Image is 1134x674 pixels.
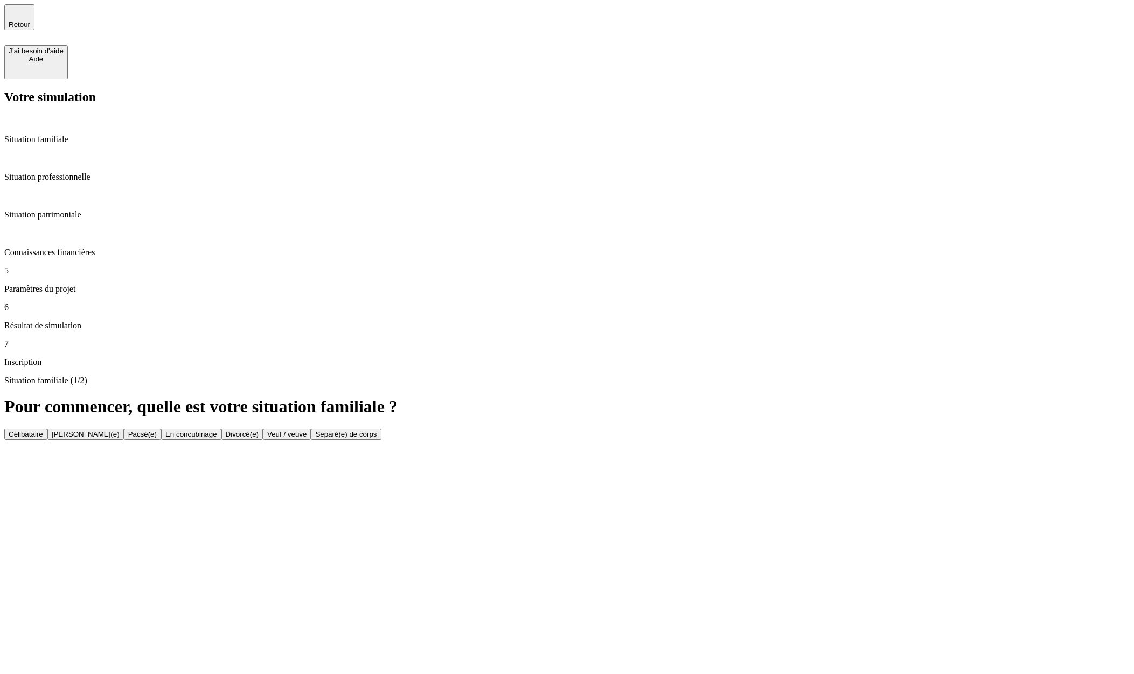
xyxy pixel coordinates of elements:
div: [PERSON_NAME](e) [52,430,120,438]
p: Situation familiale [4,135,1130,144]
p: 7 [4,339,1130,349]
button: Divorcé(e) [221,429,263,440]
div: J’ai besoin d'aide [9,47,64,55]
button: En concubinage [161,429,221,440]
div: Séparé(e) de corps [315,430,377,438]
h1: Pour commencer, quelle est votre situation familiale ? [4,397,1130,417]
button: Veuf / veuve [263,429,311,440]
div: Divorcé(e) [226,430,259,438]
button: Célibataire [4,429,47,440]
button: Séparé(e) de corps [311,429,381,440]
p: Connaissances financières [4,248,1130,257]
button: [PERSON_NAME](e) [47,429,124,440]
button: J’ai besoin d'aideAide [4,45,68,79]
div: En concubinage [165,430,217,438]
p: 6 [4,303,1130,312]
h2: Votre simulation [4,90,1130,104]
p: Inscription [4,357,1130,367]
button: Retour [4,4,34,30]
div: Pacsé(e) [128,430,157,438]
div: Célibataire [9,430,43,438]
p: Résultat de simulation [4,321,1130,331]
p: 5 [4,266,1130,276]
p: Paramètres du projet [4,284,1130,294]
div: Veuf / veuve [267,430,307,438]
div: Aide [9,55,64,63]
p: Situation professionnelle [4,172,1130,182]
button: Pacsé(e) [124,429,161,440]
p: Situation familiale (1/2) [4,376,1130,385]
p: Situation patrimoniale [4,210,1130,220]
span: Retour [9,20,30,29]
